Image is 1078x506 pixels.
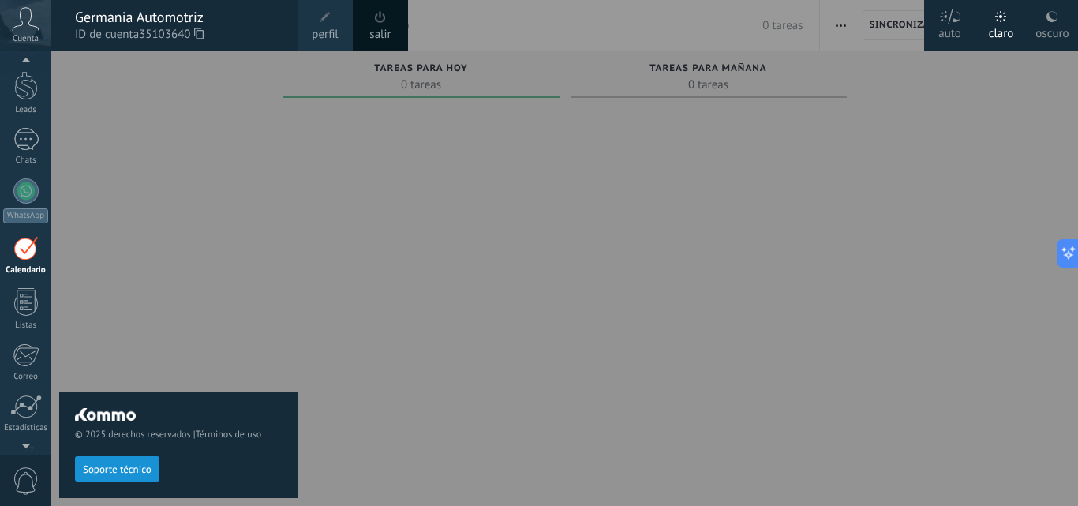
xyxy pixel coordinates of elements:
[312,26,338,43] span: perfil
[139,26,204,43] span: 35103640
[3,423,49,433] div: Estadísticas
[3,320,49,331] div: Listas
[3,265,49,275] div: Calendario
[3,372,49,382] div: Correo
[3,105,49,115] div: Leads
[13,34,39,44] span: Cuenta
[75,9,282,26] div: Germania Automotriz
[369,26,391,43] a: salir
[196,429,261,440] a: Términos de uso
[3,208,48,223] div: WhatsApp
[3,156,49,166] div: Chats
[83,464,152,475] span: Soporte técnico
[75,429,282,440] span: © 2025 derechos reservados |
[75,26,282,43] span: ID de cuenta
[938,10,961,51] div: auto
[75,463,159,474] a: Soporte técnico
[1035,10,1069,51] div: oscuro
[75,456,159,482] button: Soporte técnico
[989,10,1014,51] div: claro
